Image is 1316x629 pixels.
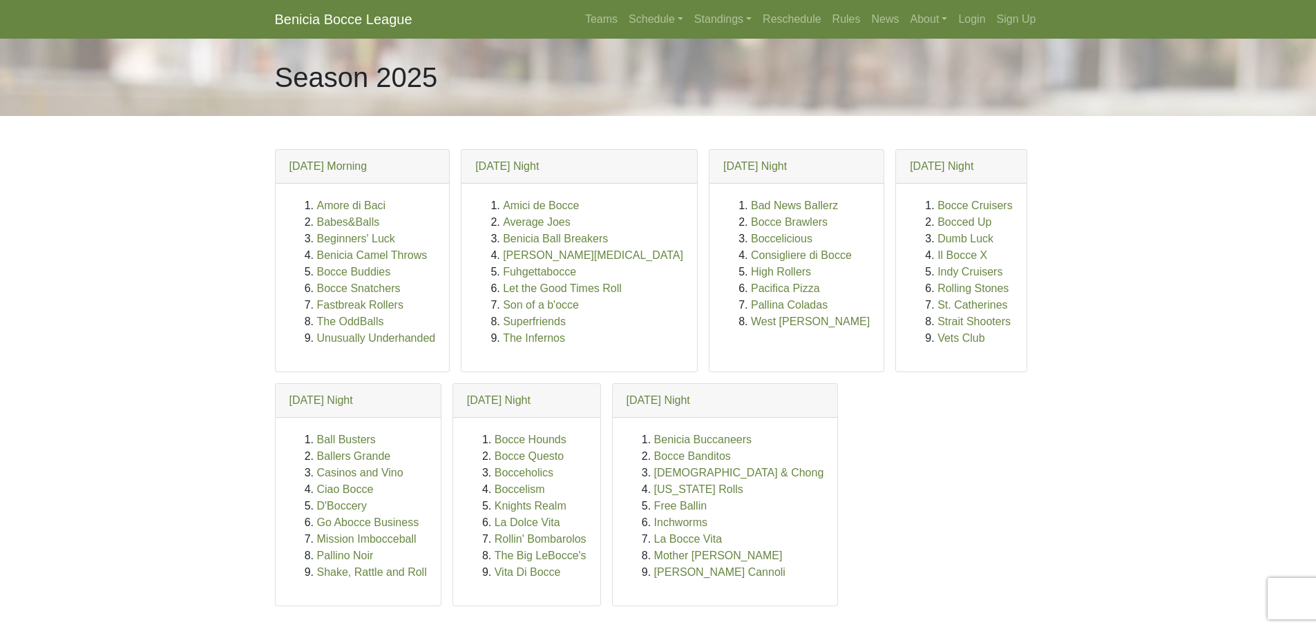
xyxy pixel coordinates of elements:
[751,316,870,327] a: West [PERSON_NAME]
[910,160,973,172] a: [DATE] Night
[503,282,622,294] a: Let the Good Times Roll
[937,216,991,228] a: Bocced Up
[495,483,545,495] a: Boccelism
[317,200,386,211] a: Amore di Baci
[654,483,743,495] a: [US_STATE] Rolls
[654,434,752,445] a: Benicia Buccaneers
[654,533,722,545] a: La Bocce Vita
[317,450,391,462] a: Ballers Grande
[289,394,353,406] a: [DATE] Night
[503,200,579,211] a: Amici de Bocce
[905,6,953,33] a: About
[751,249,852,261] a: Consigliere di Bocce
[991,6,1042,33] a: Sign Up
[495,450,564,462] a: Bocce Questo
[937,332,984,344] a: Vets Club
[317,216,380,228] a: Babes&Balls
[495,516,560,528] a: La Dolce Vita
[937,249,987,261] a: Il Bocce X
[317,266,391,278] a: Bocce Buddies
[827,6,866,33] a: Rules
[317,516,419,528] a: Go Abocce Business
[317,533,417,545] a: Mission Imbocceball
[757,6,827,33] a: Reschedule
[751,233,812,244] a: Boccelicious
[289,160,368,172] a: [DATE] Morning
[937,299,1007,311] a: St. Catherines
[953,6,991,33] a: Login
[580,6,623,33] a: Teams
[503,216,571,228] a: Average Joes
[317,467,403,478] a: Casinos and Vino
[317,500,367,512] a: D'Boccery
[503,249,683,261] a: [PERSON_NAME][MEDICAL_DATA]
[275,61,438,94] h1: Season 2025
[317,299,403,311] a: Fastbreak Rollers
[723,160,787,172] a: [DATE] Night
[751,200,838,211] a: Bad News Ballerz
[317,233,395,244] a: Beginners' Luck
[317,316,384,327] a: The OddBalls
[467,394,531,406] a: [DATE] Night
[866,6,905,33] a: News
[317,550,374,561] a: Pallino Noir
[937,266,1002,278] a: Indy Cruisers
[623,6,689,33] a: Schedule
[654,467,824,478] a: [DEMOGRAPHIC_DATA] & Chong
[654,450,731,462] a: Bocce Banditos
[503,332,565,344] a: The Infernos
[503,299,579,311] a: Son of a b'occe
[751,299,828,311] a: Pallina Coladas
[937,316,1011,327] a: Strait Shooters
[317,483,374,495] a: Ciao Bocce
[317,434,376,445] a: Ball Busters
[654,550,783,561] a: Mother [PERSON_NAME]
[503,266,576,278] a: Fuhgettabocce
[937,282,1009,294] a: Rolling Stones
[495,500,566,512] a: Knights Realm
[503,316,566,327] a: Superfriends
[503,233,608,244] a: Benicia Ball Breakers
[751,282,820,294] a: Pacifica Pizza
[495,566,561,578] a: Vita Di Bocce
[317,332,436,344] a: Unusually Underhanded
[275,6,412,33] a: Benicia Bocce League
[317,282,401,294] a: Bocce Snatchers
[654,566,785,578] a: [PERSON_NAME] Cannoli
[317,249,428,261] a: Benicia Camel Throws
[495,434,566,445] a: Bocce Hounds
[317,566,427,578] a: Shake, Rattle and Roll
[937,200,1012,211] a: Bocce Cruisers
[689,6,757,33] a: Standings
[751,266,811,278] a: High Rollers
[654,500,707,512] a: Free Ballin
[654,516,707,528] a: Inchworms
[937,233,993,244] a: Dumb Luck
[751,216,828,228] a: Bocce Brawlers
[495,533,587,545] a: Rollin' Bombarolos
[495,467,553,478] a: Bocceholics
[495,550,587,561] a: The Big LeBocce's
[627,394,690,406] a: [DATE] Night
[475,160,539,172] a: [DATE] Night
